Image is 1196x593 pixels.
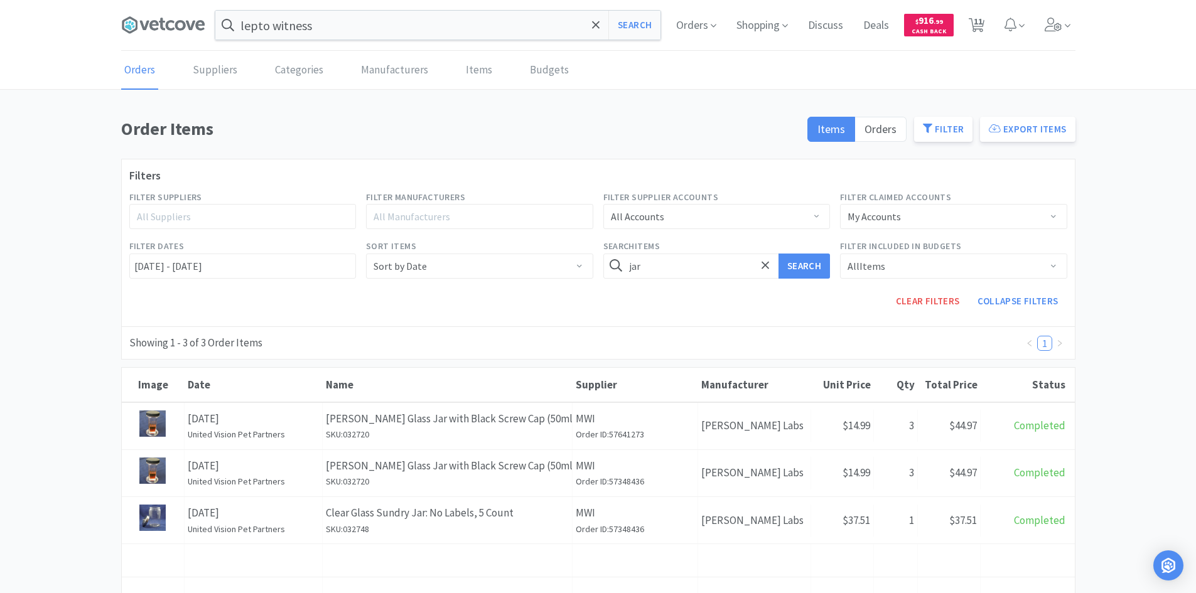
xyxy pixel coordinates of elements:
li: 1 [1037,336,1052,351]
span: $ [915,18,919,26]
div: Manufacturer [701,378,808,392]
p: MWI [576,410,694,427]
div: Status [984,378,1065,392]
span: Completed [1014,513,1065,527]
label: Sort Items [366,239,416,253]
p: Clear Glass Sundry Jar: No Labels, 5 Count [326,505,569,521]
div: Showing 1 - 3 of 3 Order Items [129,334,262,351]
span: $44.97 [949,466,977,479]
div: 1 [874,505,918,537]
img: 0dad8510e3b1443a97c569b1ad870ce5_3565.png [139,410,166,437]
a: 11 [964,21,989,33]
h6: United Vision Pet Partners [188,427,319,441]
span: Completed [1014,419,1065,432]
button: Search [608,11,660,40]
label: Filter Dates [129,239,185,253]
p: MWI [576,505,694,521]
span: . 99 [934,18,943,26]
button: Collapse Filters [969,289,1067,314]
div: 3 [874,410,918,442]
h6: Order ID: 57348436 [576,474,694,488]
input: Select date range [129,254,357,279]
h6: United Vision Pet Partners [188,474,319,488]
button: Filter [914,117,972,142]
p: [PERSON_NAME] Glass Jar with Black Screw Cap (50ml): Each [326,457,569,474]
div: 3 [874,457,918,489]
div: [PERSON_NAME] Labs [698,457,811,489]
span: Completed [1014,466,1065,479]
li: Previous Page [1022,336,1037,351]
div: Total Price [921,378,978,392]
span: Orders [865,122,897,136]
h1: Order Items [121,115,800,143]
img: 0dad8510e3b1443a97c569b1ad870ce5_3565.png [139,457,166,484]
button: Search [778,254,830,279]
div: [PERSON_NAME] Labs [698,410,811,442]
p: [DATE] [188,457,319,474]
h6: SKU: 032748 [326,522,569,536]
div: Supplier [576,378,695,392]
i: icon: right [1056,339,1064,347]
div: All Accounts [611,205,664,228]
input: Search by item, sku, manufacturer, ingredient, size... [215,11,660,40]
a: Suppliers [190,51,240,90]
div: Name [326,378,569,392]
div: Sort by Date [374,254,427,278]
p: [DATE] [188,505,319,521]
div: Image [125,378,181,392]
div: All Suppliers [137,210,338,223]
h6: United Vision Pet Partners [188,522,319,536]
li: Next Page [1052,336,1067,351]
p: [PERSON_NAME] Glass Jar with Black Screw Cap (50ml): Each [326,410,569,427]
img: 1b6d511ebf6e4d71bafcf478a991d61f_4498.png [139,505,166,531]
span: 916 [915,14,943,26]
input: Search for items [603,254,831,279]
button: Clear Filters [887,289,969,314]
span: Items [817,122,845,136]
div: [PERSON_NAME] Labs [698,505,811,537]
div: Date [188,378,320,392]
span: $44.97 [949,419,977,432]
a: Discuss [803,20,848,31]
a: Categories [272,51,326,90]
span: Cash Back [912,28,946,36]
div: My Accounts [848,205,901,228]
div: Qty [877,378,915,392]
p: [DATE] [188,410,319,427]
a: Deals [858,20,894,31]
h6: Order ID: 57641273 [576,427,694,441]
a: Manufacturers [358,51,431,90]
div: All Items [848,254,885,278]
a: Items [463,51,495,90]
span: $37.51 [843,513,870,527]
button: Export Items [980,117,1075,142]
i: icon: left [1026,339,1033,347]
h6: Order ID: 57348436 [576,522,694,536]
label: Search Items [603,239,660,253]
label: Filter Included in Budgets [840,239,961,253]
span: $14.99 [843,466,870,479]
h3: Filters [129,167,1067,185]
a: $916.99Cash Back [904,8,954,42]
p: MWI [576,457,694,474]
div: Open Intercom Messenger [1153,550,1183,580]
a: 1 [1038,336,1052,350]
label: Filter Manufacturers [366,190,465,204]
div: All Manufacturers [374,210,574,223]
h6: SKU: 032720 [326,474,569,488]
label: Filter Claimed Accounts [840,190,951,204]
div: Unit Price [814,378,871,392]
label: Filter Suppliers [129,190,202,204]
span: $14.99 [843,419,870,432]
a: Orders [121,51,158,90]
h6: SKU: 032720 [326,427,569,441]
span: $37.51 [949,513,977,527]
a: Budgets [527,51,572,90]
label: Filter Supplier Accounts [603,190,719,204]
